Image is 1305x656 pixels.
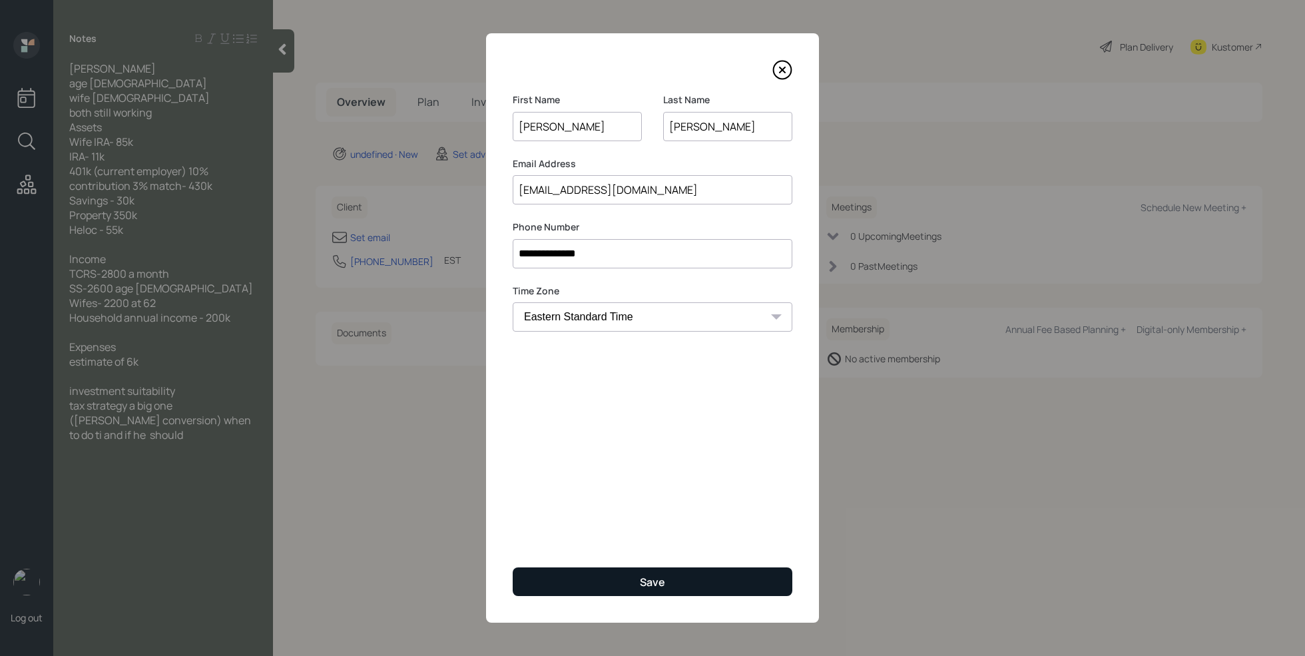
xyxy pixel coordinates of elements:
label: First Name [513,93,642,107]
label: Phone Number [513,220,792,234]
label: Time Zone [513,284,792,298]
label: Email Address [513,157,792,170]
label: Last Name [663,93,792,107]
button: Save [513,567,792,596]
div: Save [640,575,665,589]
